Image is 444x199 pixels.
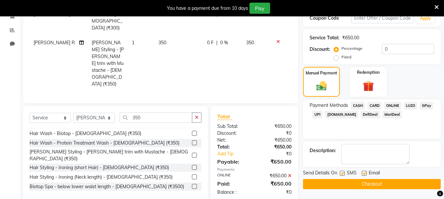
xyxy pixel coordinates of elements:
[212,130,254,137] div: Discount:
[262,150,297,157] div: ₹0
[325,111,358,118] span: [DOMAIN_NAME]
[310,15,351,22] div: Coupon Code
[303,169,337,178] span: Send Details On
[312,111,322,118] span: UPI
[212,137,254,144] div: Net:
[30,140,179,147] div: Hair Wash - Protein Treatmant Wash - [DEMOGRAPHIC_DATA] (₹350)
[92,11,123,31] span: Hair Cut - [DEMOGRAPHIC_DATA] (₹300)
[220,39,228,46] span: 0 %
[30,183,184,190] div: Biotop Spa - below lower waist length - [DEMOGRAPHIC_DATA] (₹3500)
[254,172,296,179] div: ₹650.00
[420,102,433,109] span: GPay
[342,34,359,41] div: ₹650.00
[351,102,365,109] span: CASH
[310,34,339,41] div: Service Total:
[360,79,377,93] img: _gift.svg
[369,169,380,178] span: Email
[30,149,189,162] div: [PERSON_NAME] Styling - [PERSON_NAME] trim with Mustache - [DEMOGRAPHIC_DATA] (₹350)
[351,13,413,23] input: Enter Offer / Coupon Code
[404,102,417,109] span: LUZO
[207,39,214,46] span: 0 F
[310,147,336,154] div: Description:
[416,13,435,23] button: Apply
[384,102,401,109] span: ONLINE
[216,39,218,46] span: |
[212,189,254,196] div: Balance :
[212,180,254,188] div: Paid:
[303,179,441,189] button: Checkout
[367,102,382,109] span: CARD
[341,46,362,51] label: Percentage
[120,112,192,123] input: Search or Scan
[361,111,380,118] span: DefiDeal
[254,137,296,144] div: ₹650.00
[212,123,254,130] div: Sub Total:
[313,80,330,92] img: _cash.svg
[158,40,166,46] span: 350
[30,174,173,181] div: Hair Styling - Ironing (Neck length) - [DEMOGRAPHIC_DATA] (₹350)
[212,144,254,150] div: Total:
[310,46,330,53] div: Discount:
[217,113,232,120] span: Total
[357,70,380,75] label: Redemption
[306,70,337,76] label: Manual Payment
[92,40,124,87] span: [PERSON_NAME] Styling - [PERSON_NAME] trim with Mustache - [DEMOGRAPHIC_DATA] (₹350)
[254,144,296,150] div: ₹650.00
[246,40,254,46] span: 350
[167,5,248,12] div: You have a payment due from 10 days
[254,130,296,137] div: ₹0
[212,150,261,157] a: Add Tip
[341,54,351,60] label: Fixed
[30,164,169,171] div: Hair Styling - Ironing (short Hair) - [DEMOGRAPHIC_DATA] (₹350)
[212,172,254,179] div: ONLINE
[347,169,357,178] span: SMS
[249,3,270,14] button: Pay
[217,167,292,172] div: Payments
[254,123,296,130] div: ₹650.00
[254,180,296,188] div: ₹650.00
[310,102,348,109] span: Payment Methods
[254,189,296,196] div: ₹0
[254,158,296,166] div: ₹650.00
[212,158,254,166] div: Payable:
[30,130,141,137] div: Hair Wash - Biotop - [DEMOGRAPHIC_DATA] (₹350)
[132,40,134,46] span: 1
[383,111,402,118] span: MariDeal
[34,40,75,46] span: [PERSON_NAME] R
